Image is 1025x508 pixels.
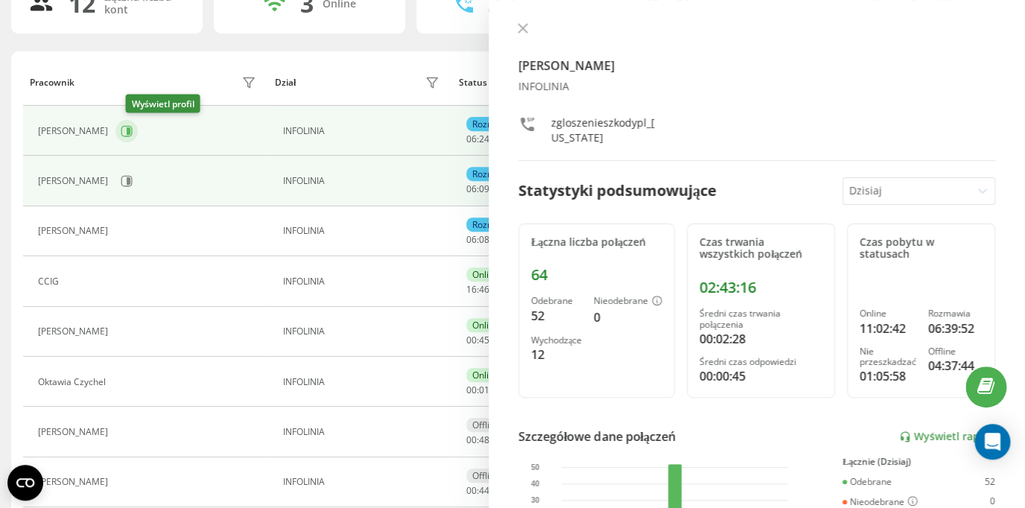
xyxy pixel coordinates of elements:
[466,167,521,181] div: Rozmawia
[466,134,502,145] div: : :
[126,95,200,113] div: Wyświetl profil
[466,267,505,282] div: Online
[928,308,983,319] div: Rozmawia
[466,285,502,295] div: : :
[38,326,112,337] div: [PERSON_NAME]
[531,335,582,346] div: Wychodzące
[38,126,112,136] div: [PERSON_NAME]
[466,335,502,346] div: : :
[38,226,112,236] div: [PERSON_NAME]
[860,320,916,337] div: 11:02:42
[479,384,489,396] span: 01
[38,477,112,487] div: [PERSON_NAME]
[842,477,892,487] div: Odebrane
[531,346,582,363] div: 12
[531,296,582,306] div: Odebrane
[990,496,995,508] div: 0
[928,346,983,357] div: Offline
[458,77,486,88] div: Status
[518,80,995,93] div: INFOLINIA
[699,357,822,367] div: Średni czas odpowiedzi
[283,326,443,337] div: INFOLINIA
[531,496,540,504] text: 30
[466,334,477,346] span: 00
[466,469,506,483] div: Offline
[283,377,443,387] div: INFOLINIA
[479,484,489,497] span: 44
[551,115,658,145] div: zgloszenieszkodypl_[US_STATE]
[283,427,443,437] div: INFOLINIA
[928,357,983,375] div: 04:37:44
[275,77,296,88] div: Dział
[466,182,477,195] span: 06
[699,367,822,385] div: 00:00:45
[531,307,582,325] div: 52
[466,418,506,432] div: Offline
[699,236,822,261] div: Czas trwania wszystkich połączeń
[283,126,443,136] div: INFOLINIA
[699,308,822,330] div: Średni czas trwania połączenia
[466,318,505,332] div: Online
[466,384,477,396] span: 00
[860,308,916,319] div: Online
[466,434,477,446] span: 00
[531,266,662,284] div: 64
[466,486,502,496] div: : :
[30,77,74,88] div: Pracownik
[7,465,43,501] button: Open CMP widget
[699,279,822,296] div: 02:43:16
[531,236,662,249] div: Łączna liczba połączeń
[928,320,983,337] div: 06:39:52
[466,235,502,245] div: : :
[466,218,521,232] div: Rozmawia
[860,346,916,368] div: Nie przeszkadzać
[466,233,477,246] span: 06
[842,496,918,508] div: Nieodebrane
[38,427,112,437] div: [PERSON_NAME]
[699,330,822,348] div: 00:02:28
[38,276,63,287] div: CCIG
[518,57,995,74] h4: [PERSON_NAME]
[466,117,521,131] div: Rozmawia
[479,283,489,296] span: 46
[860,367,916,385] div: 01:05:58
[479,434,489,446] span: 48
[479,334,489,346] span: 45
[974,424,1010,460] div: Open Intercom Messenger
[860,236,983,261] div: Czas pobytu w statusach
[899,431,995,443] a: Wyświetl raport
[466,283,477,296] span: 16
[283,276,443,287] div: INFOLINIA
[479,233,489,246] span: 08
[594,308,662,326] div: 0
[38,377,110,387] div: Oktawia Czychel
[283,477,443,487] div: INFOLINIA
[594,296,662,308] div: Nieodebrane
[466,368,505,382] div: Online
[466,484,477,497] span: 00
[842,457,995,467] div: Łącznie (Dzisiaj)
[466,385,502,396] div: : :
[479,182,489,195] span: 09
[985,477,995,487] div: 52
[466,435,502,445] div: : :
[518,180,717,202] div: Statystyki podsumowujące
[38,176,112,186] div: [PERSON_NAME]
[466,184,502,194] div: : :
[518,428,676,445] div: Szczegółowe dane połączeń
[479,133,489,145] span: 24
[283,176,443,186] div: INFOLINIA
[466,133,477,145] span: 06
[531,463,540,472] text: 50
[531,480,540,488] text: 40
[283,226,443,236] div: INFOLINIA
